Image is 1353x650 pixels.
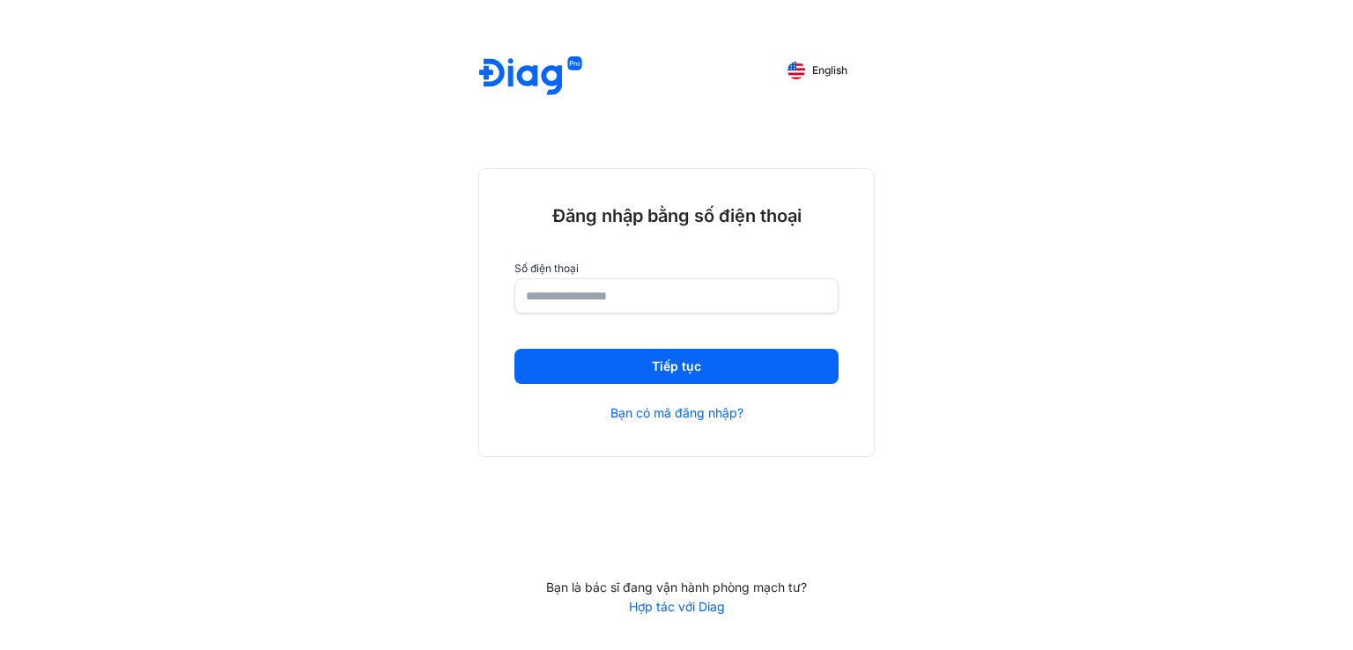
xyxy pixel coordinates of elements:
[514,349,839,384] button: Tiếp tục
[478,599,875,615] a: Hợp tác với Diag
[610,405,743,421] a: Bạn có mã đăng nhập?
[787,62,805,79] img: English
[514,204,839,227] div: Đăng nhập bằng số điện thoại
[479,56,582,98] img: logo
[478,580,875,595] div: Bạn là bác sĩ đang vận hành phòng mạch tư?
[812,64,847,77] span: English
[514,262,839,275] label: Số điện thoại
[775,56,860,85] button: English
